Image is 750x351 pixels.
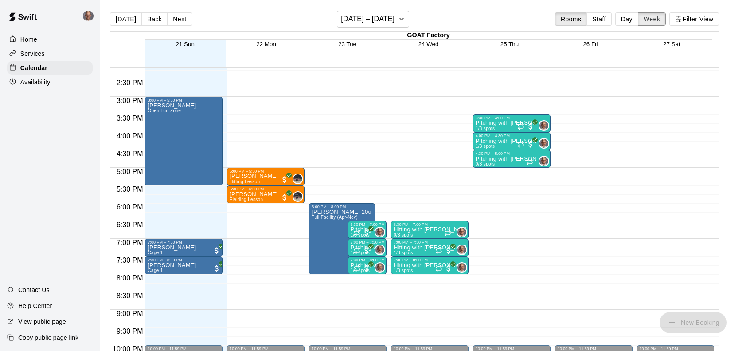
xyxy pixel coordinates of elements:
div: 6:00 PM – 8:00 PM [312,205,348,209]
button: Week [638,12,666,26]
span: 5:30 PM [114,185,145,193]
div: Don Eddy [457,227,467,237]
button: 25 Thu [500,41,519,47]
img: Don Eddy [539,139,548,148]
div: 3:00 PM – 5:30 PM: Joe [145,97,223,185]
span: All customers have paid [212,264,221,273]
div: Don Eddy [457,245,467,255]
div: 3:30 PM – 4:00 PM [476,116,512,120]
div: 7:00 PM – 7:30 PM: Hitting with Don Eddy [391,239,469,256]
div: 5:00 PM – 5:30 PM: Delaney Sullivan [227,168,305,185]
span: 3:30 PM [114,114,145,122]
span: 7:00 PM [114,239,145,246]
div: 6:30 PM – 7:00 PM [394,222,430,227]
img: Don Eddy [457,228,466,237]
span: Recurring event [435,265,442,272]
div: Don Eddy [375,245,385,255]
div: 6:30 PM – 7:00 PM: Pitching with Don Eddy [348,221,387,239]
a: Home [7,33,93,46]
span: Recurring event [353,229,360,237]
span: 0/3 spots filled [476,162,495,166]
span: Open Turf Zone [148,108,181,113]
div: 7:00 PM – 7:30 PM: Kevin Nelan [145,239,223,256]
span: All customers have paid [444,264,453,273]
span: 2:30 PM [114,79,145,87]
span: All customers have paid [362,264,371,273]
div: 4:30 PM – 5:00 PM: Pitching with Don Eddy [473,150,551,168]
span: 6:00 PM [114,203,145,211]
img: Don Eddy [375,263,384,272]
span: 3:00 PM [114,97,145,104]
span: All customers have paid [526,122,535,131]
button: 24 Wed [418,41,439,47]
span: 1/3 spots filled [476,126,495,131]
span: Recurring event [517,141,524,148]
span: Recurring event [353,247,360,254]
div: Don Eddy [539,120,549,131]
span: 4:30 PM [114,150,145,158]
p: Home [20,35,37,44]
div: 10:00 PM – 11:59 PM [230,347,270,351]
span: 1/3 spots filled [476,144,495,149]
div: 3:30 PM – 4:00 PM: Pitching with Don Eddy [473,114,551,132]
p: Copy public page link [18,333,78,342]
div: 10:00 PM – 11:59 PM [476,347,516,351]
span: 1/3 spots filled [351,250,370,255]
div: 10:00 PM – 11:59 PM [312,347,352,351]
span: 6:30 PM [114,221,145,229]
span: All customers have paid [444,246,453,255]
span: All customers have paid [362,229,371,237]
span: Full Facility (Apr-Nov) [312,215,358,220]
span: 1/3 spots filled [394,250,413,255]
button: Rooms [555,12,587,26]
div: GOAT Factory [145,32,712,40]
button: [DATE] – [DATE] [337,11,409,28]
span: Recurring event [517,123,524,130]
span: Don Eddy [378,227,385,237]
div: 5:30 PM – 6:00 PM [230,187,266,191]
button: 21 Sun [176,41,195,47]
img: Don Eddy [375,245,384,254]
span: Don Eddy [542,120,549,131]
div: Don Eddy [81,7,100,25]
span: 22 Mon [256,41,276,47]
div: Calendar [7,61,93,75]
span: 4:00 PM [114,132,145,140]
span: Cage 1 [148,250,163,255]
p: Contact Us [18,285,50,294]
span: Don Eddy [378,262,385,273]
button: Back [141,12,168,26]
div: 10:00 PM – 11:59 PM [558,347,598,351]
div: 10:00 PM – 11:59 PM [148,347,188,351]
span: Madison Rapien [296,174,303,184]
span: 1/3 spots filled [351,268,370,273]
a: Availability [7,75,93,89]
img: Don Eddy [375,228,384,237]
span: 7:30 PM [114,256,145,264]
button: [DATE] [110,12,142,26]
span: All customers have paid [280,175,289,184]
div: 7:30 PM – 8:00 PM: Hitting with Don Eddy [391,256,469,274]
button: Day [615,12,638,26]
div: 7:30 PM – 8:00 PM: Pitching with Don Eddy [348,256,387,274]
div: Madison Rapien [293,174,303,184]
span: Don Eddy [460,245,467,255]
span: Madison Rapien [296,191,303,202]
div: 5:00 PM – 5:30 PM [230,169,266,174]
div: Don Eddy [539,138,549,149]
span: 8:00 PM [114,274,145,282]
button: Filter View [669,12,719,26]
span: Fielding Lesson [230,197,263,202]
button: Staff [586,12,612,26]
div: 4:00 PM – 4:30 PM [476,134,512,138]
div: 4:30 PM – 5:00 PM [476,151,512,156]
p: View public page [18,317,66,326]
p: Calendar [20,63,47,72]
span: Cage 1 [148,268,163,273]
p: Help Center [18,301,52,310]
button: 27 Sat [663,41,680,47]
button: 26 Fri [583,41,598,47]
span: All customers have paid [212,246,221,255]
